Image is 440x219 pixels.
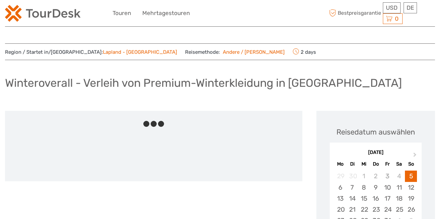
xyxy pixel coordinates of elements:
[382,160,393,169] div: Fr
[346,193,358,204] div: Choose Dienstag, 14. Oktober 2025
[370,160,382,169] div: Do
[410,151,421,162] button: Next Month
[330,149,422,156] div: [DATE]
[370,182,382,193] div: Choose Donnerstag, 9. Oktober 2025
[334,160,346,169] div: Mo
[370,193,382,204] div: Choose Donnerstag, 16. Oktober 2025
[220,49,285,55] a: Andere / [PERSON_NAME]
[370,204,382,215] div: Choose Donnerstag, 23. Oktober 2025
[142,8,190,18] a: Mehrtagestouren
[113,8,131,18] a: Touren
[394,15,400,22] span: 0
[346,182,358,193] div: Choose Dienstag, 7. Oktober 2025
[393,193,405,204] div: Choose Samstag, 18. Oktober 2025
[103,49,177,55] a: Lapland - [GEOGRAPHIC_DATA]
[293,47,316,56] span: 2 days
[334,193,346,204] div: Choose Montag, 13. Oktober 2025
[404,2,417,13] div: DE
[382,204,393,215] div: Choose Freitag, 24. Oktober 2025
[327,8,381,19] span: Bestpreisgarantie
[382,193,393,204] div: Choose Freitag, 17. Oktober 2025
[358,193,370,204] div: Choose Mittwoch, 15. Oktober 2025
[370,171,382,182] div: Not available Donnerstag, 2. Oktober 2025
[358,160,370,169] div: Mi
[5,76,402,90] h1: Winteroverall - Verleih von Premium-Winterkleidung in [GEOGRAPHIC_DATA]
[334,182,346,193] div: Choose Montag, 6. Oktober 2025
[382,171,393,182] div: Not available Freitag, 3. Oktober 2025
[405,160,417,169] div: So
[358,204,370,215] div: Choose Mittwoch, 22. Oktober 2025
[346,171,358,182] div: Not available Dienstag, 30. September 2025
[386,4,398,11] span: USD
[5,49,177,56] span: Region / Startet in/[GEOGRAPHIC_DATA]:
[336,127,415,137] div: Reisedatum auswählen
[334,204,346,215] div: Choose Montag, 20. Oktober 2025
[405,204,417,215] div: Choose Sonntag, 26. Oktober 2025
[346,204,358,215] div: Choose Dienstag, 21. Oktober 2025
[346,160,358,169] div: Di
[393,204,405,215] div: Choose Samstag, 25. Oktober 2025
[405,171,417,182] div: Choose Sonntag, 5. Oktober 2025
[358,171,370,182] div: Not available Mittwoch, 1. Oktober 2025
[5,5,81,22] img: 2254-3441b4b5-4e5f-4d00-b396-31f1d84a6ebf_logo_small.png
[393,182,405,193] div: Choose Samstag, 11. Oktober 2025
[393,171,405,182] div: Not available Samstag, 4. Oktober 2025
[405,193,417,204] div: Choose Sonntag, 19. Oktober 2025
[334,171,346,182] div: Not available Montag, 29. September 2025
[393,160,405,169] div: Sa
[405,182,417,193] div: Choose Sonntag, 12. Oktober 2025
[358,182,370,193] div: Choose Mittwoch, 8. Oktober 2025
[185,47,285,56] span: Reisemethode:
[382,182,393,193] div: Choose Freitag, 10. Oktober 2025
